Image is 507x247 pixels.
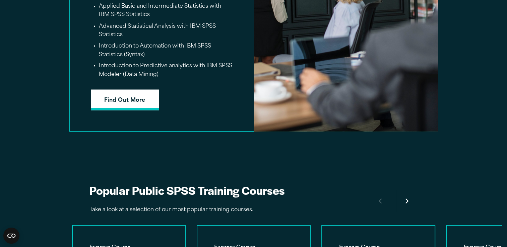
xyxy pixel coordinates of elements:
button: Open CMP widget [3,228,19,244]
p: Take a look at a selection of our most popular training courses. [89,205,324,215]
li: Advanced Statistical Analysis with IBM SPSS Statistics [99,22,232,39]
li: Applied Basic and Intermediate Statistics with IBM SPSS Statistics [99,2,232,19]
svg: Right pointing chevron [405,198,408,203]
li: Introduction to Predictive analytics with IBM SPSS Modeler (Data Mining) [99,62,232,79]
h2: Popular Public SPSS Training Courses [89,182,324,197]
button: Move to next slide [396,190,418,212]
a: Find Out More [91,89,159,110]
li: Introduction to Automation with IBM SPSS Statistics (Syntax) [99,42,232,59]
